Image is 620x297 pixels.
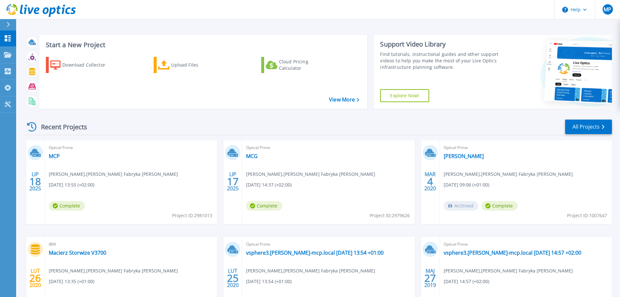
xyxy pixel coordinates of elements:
[46,41,359,48] h3: Start a New Project
[246,278,292,285] span: [DATE] 13:54 (+01:00)
[444,278,489,285] span: [DATE] 14:57 (+02:00)
[227,266,239,290] div: LUT 2020
[444,267,573,274] span: [PERSON_NAME] , [PERSON_NAME] Fabryka [PERSON_NAME]
[444,201,478,211] span: Archived
[380,89,429,102] a: Explore Now!
[604,7,611,12] span: MP
[444,153,484,159] a: [PERSON_NAME]
[246,249,384,256] a: vsphere3.[PERSON_NAME]-mcp.local [DATE] 13:54 +01:00
[246,153,258,159] a: MCG
[380,51,501,70] div: Find tutorials, instructional guides and other support videos to help you make the most of your L...
[246,171,375,178] span: [PERSON_NAME] , [PERSON_NAME] Fabryka [PERSON_NAME]
[246,181,292,188] span: [DATE] 14:37 (+02:00)
[246,144,410,151] span: Optical Prime
[49,171,178,178] span: [PERSON_NAME] , [PERSON_NAME] Fabryka [PERSON_NAME]
[279,58,331,71] div: Cloud Pricing Calculator
[49,278,94,285] span: [DATE] 13:35 (+01:00)
[424,170,436,193] div: MAR 2020
[46,57,118,73] a: Download Collector
[565,120,612,134] a: All Projects
[227,170,239,193] div: LIP 2025
[567,212,607,219] span: Project ID: 1007647
[427,179,433,184] span: 4
[481,201,518,211] span: Complete
[171,58,223,71] div: Upload Files
[29,179,41,184] span: 18
[380,40,501,48] div: Support Video Library
[172,212,212,219] span: Project ID: 2981013
[444,249,581,256] a: vsphere3.[PERSON_NAME]-mcp.local [DATE] 14:57 +02:00
[25,119,96,135] div: Recent Projects
[246,267,375,274] span: [PERSON_NAME] , [PERSON_NAME] Fabryka [PERSON_NAME]
[29,170,41,193] div: LIP 2025
[49,241,213,248] span: IBM
[49,201,85,211] span: Complete
[261,57,333,73] a: Cloud Pricing Calculator
[444,144,608,151] span: Optical Prime
[227,179,239,184] span: 17
[49,144,213,151] span: Optical Prime
[154,57,226,73] a: Upload Files
[424,275,436,281] span: 27
[444,181,489,188] span: [DATE] 09:06 (+01:00)
[246,241,410,248] span: Optical Prime
[227,275,239,281] span: 25
[49,153,60,159] a: MCP
[246,201,282,211] span: Complete
[49,267,178,274] span: [PERSON_NAME] , [PERSON_NAME] Fabryka [PERSON_NAME]
[29,275,41,281] span: 26
[444,241,608,248] span: Optical Prime
[49,181,94,188] span: [DATE] 13:55 (+02:00)
[424,266,436,290] div: MAJ 2019
[444,171,573,178] span: [PERSON_NAME] , [PERSON_NAME] Fabryka [PERSON_NAME]
[370,212,410,219] span: Project ID: 2979626
[29,266,41,290] div: LUT 2020
[62,58,114,71] div: Download Collector
[49,249,106,256] a: Macierz Storwize V3700
[329,97,359,103] a: View More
